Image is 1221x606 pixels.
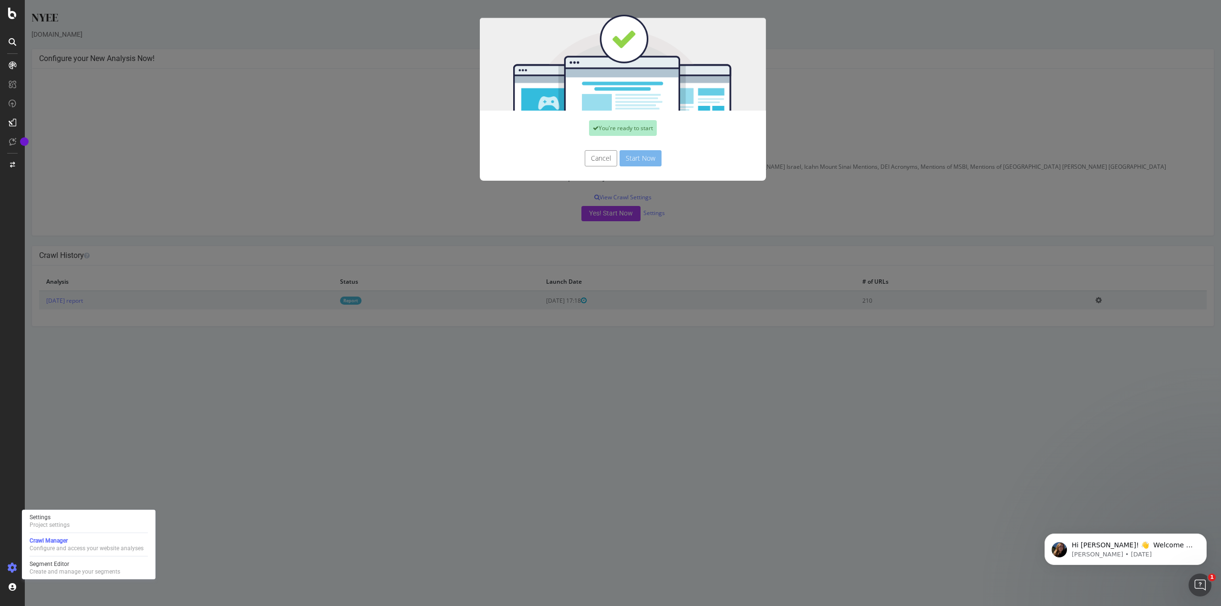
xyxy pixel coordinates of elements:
div: You're ready to start [564,120,632,136]
div: Project settings [30,521,70,529]
div: Crawl Manager [30,537,144,544]
iframe: Intercom notifications message [1030,514,1221,580]
iframe: Intercom live chat [1189,574,1211,596]
a: Segment EditorCreate and manage your segments [26,559,152,576]
img: You're all set! [455,14,741,111]
div: Create and manage your segments [30,568,120,575]
div: Tooltip anchor [20,137,29,146]
div: Settings [30,514,70,521]
div: Segment Editor [30,560,120,568]
button: Cancel [560,150,592,166]
a: Crawl ManagerConfigure and access your website analyses [26,536,152,553]
div: Configure and access your website analyses [30,544,144,552]
a: SettingsProject settings [26,513,152,530]
span: 1 [1208,574,1216,581]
